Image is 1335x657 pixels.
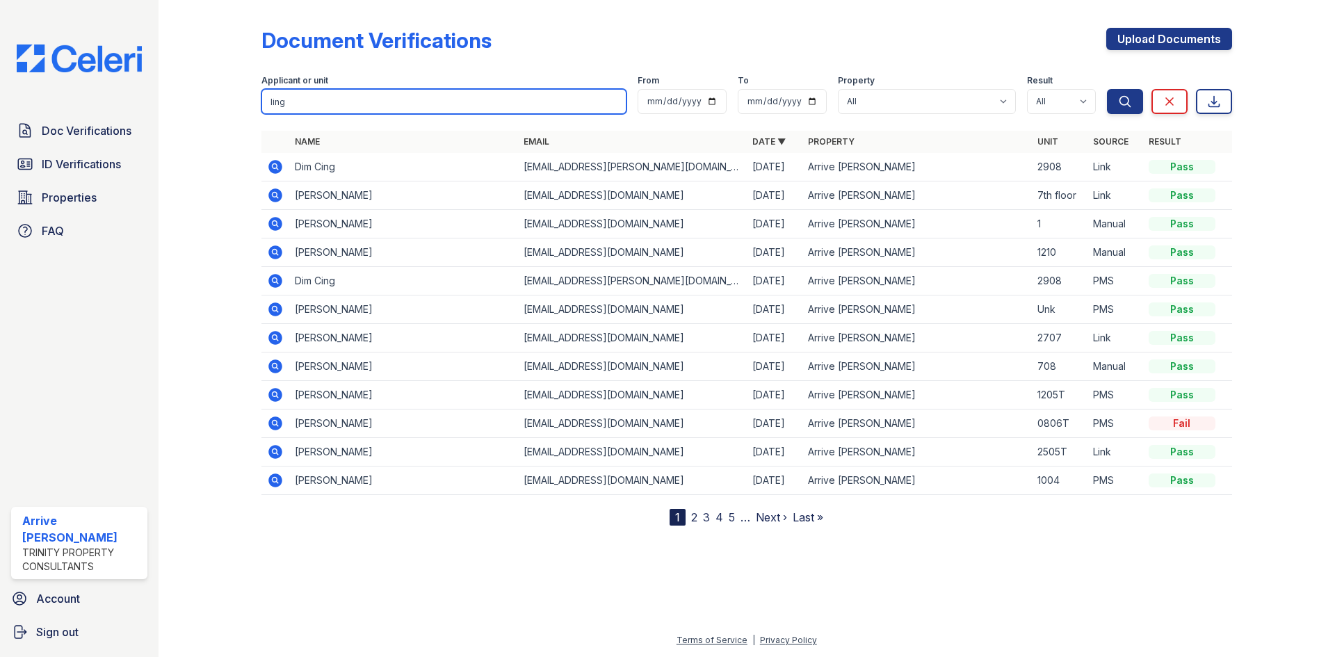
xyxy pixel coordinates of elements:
td: 1 [1032,210,1087,238]
a: 2 [691,510,697,524]
td: Arrive [PERSON_NAME] [802,238,1031,267]
td: 2908 [1032,153,1087,181]
td: PMS [1087,381,1143,409]
td: Arrive [PERSON_NAME] [802,153,1031,181]
label: From [638,75,659,86]
td: Dim Cing [289,153,518,181]
td: [EMAIL_ADDRESS][DOMAIN_NAME] [518,181,747,210]
div: Pass [1149,188,1215,202]
td: [PERSON_NAME] [289,467,518,495]
a: Sign out [6,618,153,646]
td: [DATE] [747,324,802,352]
span: ID Verifications [42,156,121,172]
td: 1205T [1032,381,1087,409]
div: Pass [1149,274,1215,288]
td: 7th floor [1032,181,1087,210]
td: [PERSON_NAME] [289,352,518,381]
div: 1 [670,509,686,526]
td: [PERSON_NAME] [289,381,518,409]
a: Terms of Service [677,635,747,645]
img: CE_Logo_Blue-a8612792a0a2168367f1c8372b55b34899dd931a85d93a1a3d3e32e68fde9ad4.png [6,44,153,72]
div: Pass [1149,445,1215,459]
td: 0806T [1032,409,1087,438]
td: PMS [1087,409,1143,438]
a: Unit [1037,136,1058,147]
a: Last » [793,510,823,524]
td: [PERSON_NAME] [289,409,518,438]
td: [DATE] [747,210,802,238]
a: 5 [729,510,735,524]
td: [DATE] [747,409,802,438]
div: Pass [1149,359,1215,373]
td: Arrive [PERSON_NAME] [802,409,1031,438]
td: [DATE] [747,181,802,210]
span: Doc Verifications [42,122,131,139]
div: Pass [1149,473,1215,487]
div: Pass [1149,245,1215,259]
td: Arrive [PERSON_NAME] [802,295,1031,324]
td: [EMAIL_ADDRESS][DOMAIN_NAME] [518,409,747,438]
div: Pass [1149,160,1215,174]
td: Unk [1032,295,1087,324]
td: [PERSON_NAME] [289,438,518,467]
td: [DATE] [747,295,802,324]
a: Doc Verifications [11,117,147,145]
td: Arrive [PERSON_NAME] [802,181,1031,210]
label: Applicant or unit [261,75,328,86]
td: [DATE] [747,438,802,467]
td: PMS [1087,467,1143,495]
td: [PERSON_NAME] [289,181,518,210]
span: … [741,509,750,526]
td: [DATE] [747,352,802,381]
div: Document Verifications [261,28,492,53]
td: [DATE] [747,381,802,409]
td: [EMAIL_ADDRESS][DOMAIN_NAME] [518,324,747,352]
div: Arrive [PERSON_NAME] [22,512,142,546]
td: [DATE] [747,467,802,495]
td: Arrive [PERSON_NAME] [802,267,1031,295]
div: Pass [1149,217,1215,231]
td: Arrive [PERSON_NAME] [802,438,1031,467]
td: Arrive [PERSON_NAME] [802,381,1031,409]
td: [PERSON_NAME] [289,324,518,352]
td: Manual [1087,210,1143,238]
span: FAQ [42,222,64,239]
td: Dim Cing [289,267,518,295]
div: Trinity Property Consultants [22,546,142,574]
label: Property [838,75,875,86]
td: 2707 [1032,324,1087,352]
td: Arrive [PERSON_NAME] [802,467,1031,495]
div: Pass [1149,302,1215,316]
td: [EMAIL_ADDRESS][DOMAIN_NAME] [518,295,747,324]
td: [DATE] [747,238,802,267]
td: 2908 [1032,267,1087,295]
td: Link [1087,181,1143,210]
a: Privacy Policy [760,635,817,645]
td: [EMAIL_ADDRESS][DOMAIN_NAME] [518,352,747,381]
td: 1210 [1032,238,1087,267]
td: Arrive [PERSON_NAME] [802,352,1031,381]
a: Email [524,136,549,147]
td: Link [1087,438,1143,467]
a: 4 [715,510,723,524]
td: Arrive [PERSON_NAME] [802,324,1031,352]
div: | [752,635,755,645]
td: 1004 [1032,467,1087,495]
td: [EMAIL_ADDRESS][PERSON_NAME][DOMAIN_NAME] [518,153,747,181]
label: To [738,75,749,86]
a: FAQ [11,217,147,245]
td: [PERSON_NAME] [289,238,518,267]
td: PMS [1087,295,1143,324]
td: [EMAIL_ADDRESS][DOMAIN_NAME] [518,467,747,495]
a: Account [6,585,153,613]
a: 3 [703,510,710,524]
td: [DATE] [747,267,802,295]
td: 708 [1032,352,1087,381]
div: Pass [1149,388,1215,402]
td: [EMAIL_ADDRESS][DOMAIN_NAME] [518,210,747,238]
td: Manual [1087,352,1143,381]
span: Sign out [36,624,79,640]
td: [EMAIL_ADDRESS][DOMAIN_NAME] [518,381,747,409]
td: [DATE] [747,153,802,181]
